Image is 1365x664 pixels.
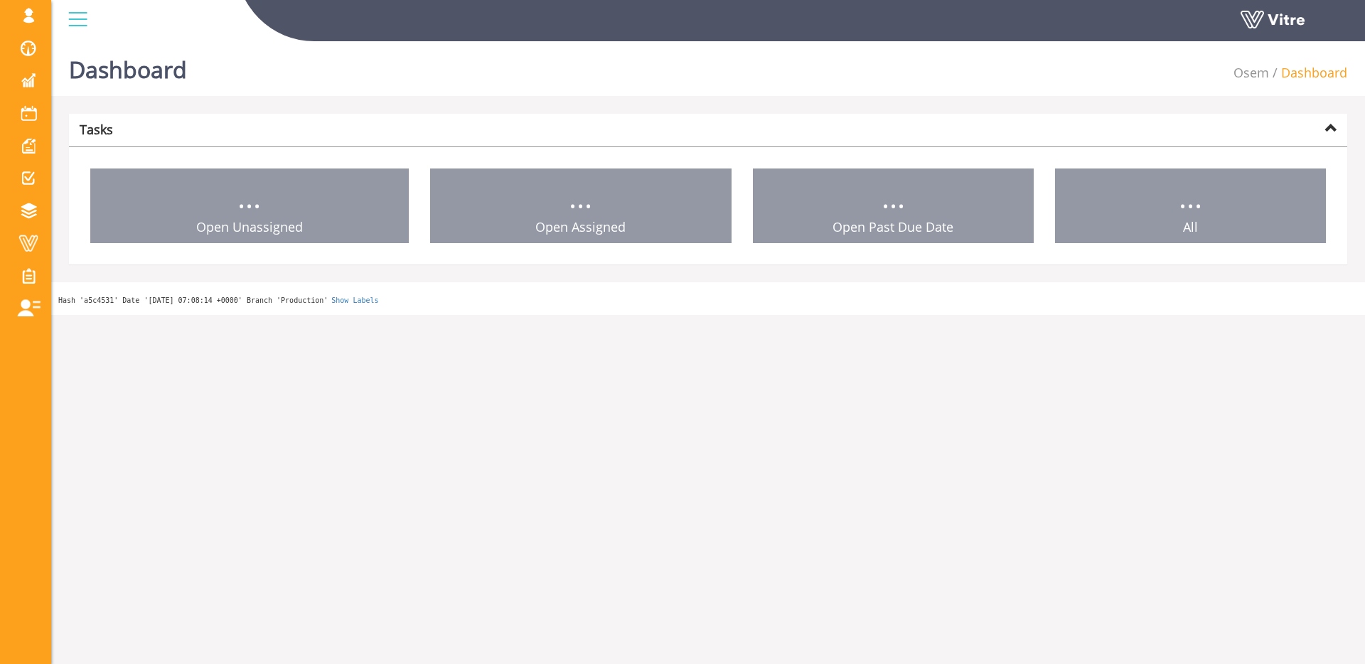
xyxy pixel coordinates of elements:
[1233,64,1269,81] a: Osem
[80,121,113,138] strong: Tasks
[753,168,1034,244] a: ... Open Past Due Date
[196,218,303,235] span: Open Unassigned
[90,168,409,244] a: ... Open Unassigned
[69,36,187,96] h1: Dashboard
[833,218,953,235] span: Open Past Due Date
[237,176,261,217] span: ...
[331,296,378,304] a: Show Labels
[1183,218,1198,235] span: All
[882,176,905,217] span: ...
[1179,176,1202,217] span: ...
[569,176,592,217] span: ...
[535,218,626,235] span: Open Assigned
[1055,168,1327,244] a: ... All
[1269,64,1347,82] li: Dashboard
[430,168,732,244] a: ... Open Assigned
[58,296,328,304] span: Hash 'a5c4531' Date '[DATE] 07:08:14 +0000' Branch 'Production'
